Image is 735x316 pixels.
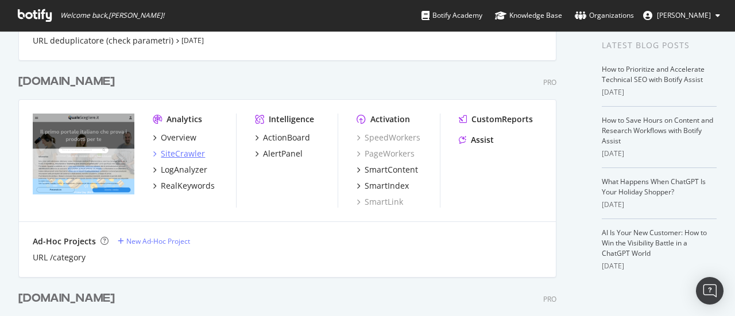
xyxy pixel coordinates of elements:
[153,180,215,192] a: RealKeywords
[357,196,403,208] a: SmartLink
[602,261,717,271] div: [DATE]
[471,114,533,125] div: CustomReports
[153,164,207,175] a: LogAnalyzer
[153,132,196,143] a: Overview
[255,148,303,159] a: AlertPanel
[357,164,418,175] a: SmartContent
[471,134,494,146] div: Assist
[60,11,164,20] span: Welcome back, [PERSON_NAME] !
[495,10,562,21] div: Knowledge Base
[18,290,119,307] a: [DOMAIN_NAME]
[602,200,717,210] div: [DATE]
[357,148,415,159] a: PageWorkers
[263,148,303,159] div: AlertPanel
[602,228,707,258] a: AI Is Your New Customer: How to Win the Visibility Battle in a ChatGPT World
[602,39,717,52] div: Latest Blog Posts
[33,236,96,247] div: Ad-Hoc Projects
[118,236,190,246] a: New Ad-Hoc Project
[33,114,134,195] img: qualescegliere.it
[357,180,409,192] a: SmartIndex
[459,134,494,146] a: Assist
[263,132,310,143] div: ActionBoard
[634,6,729,25] button: [PERSON_NAME]
[181,36,204,45] a: [DATE]
[370,114,410,125] div: Activation
[696,277,724,305] div: Open Intercom Messenger
[459,114,533,125] a: CustomReports
[365,180,409,192] div: SmartIndex
[575,10,634,21] div: Organizations
[357,132,420,143] a: SpeedWorkers
[602,115,713,146] a: How to Save Hours on Content and Research Workflows with Botify Assist
[602,64,705,84] a: How to Prioritize and Accelerate Technical SEO with Botify Assist
[602,87,717,97] div: [DATE]
[421,10,482,21] div: Botify Academy
[161,148,205,159] div: SiteCrawler
[161,132,196,143] div: Overview
[161,180,215,192] div: RealKeywords
[33,35,173,46] a: URL deduplicatore (check parametri)
[269,114,314,125] div: Intelligence
[543,294,556,304] div: Pro
[543,77,556,87] div: Pro
[153,148,205,159] a: SiteCrawler
[657,10,711,20] span: Andrea Lodroni
[126,236,190,246] div: New Ad-Hoc Project
[33,252,86,263] a: URL /category
[602,177,706,197] a: What Happens When ChatGPT Is Your Holiday Shopper?
[161,164,207,175] div: LogAnalyzer
[602,149,717,159] div: [DATE]
[18,290,115,307] div: [DOMAIN_NAME]
[167,114,202,125] div: Analytics
[365,164,418,175] div: SmartContent
[18,73,115,90] div: [DOMAIN_NAME]
[255,132,310,143] a: ActionBoard
[18,73,119,90] a: [DOMAIN_NAME]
